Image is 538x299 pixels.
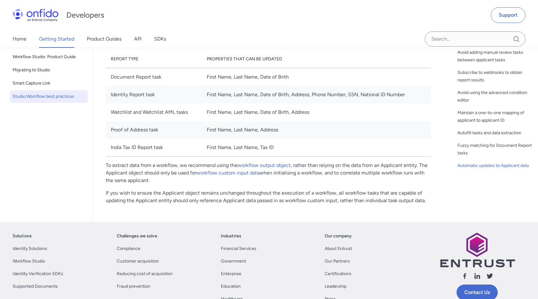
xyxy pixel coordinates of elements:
[486,272,494,280] svg: Follow us X (Twitter)
[13,93,85,100] span: Studio Workflow best practices
[10,64,88,76] a: Migrating to Studio
[106,139,202,157] td: India Tax ID Report task
[221,245,256,252] a: Financial Services
[196,170,260,176] a: workflow custom input data
[457,49,533,64] a: Avoid adding manual review tasks between applicant tasks
[13,9,59,21] img: Onfido Logo
[117,245,140,252] a: Compliance
[325,257,350,265] a: Our Partners
[457,89,533,104] a: Avoid using the advanced condition editor
[457,69,533,84] a: Subscribe to webhooks to obtain report results
[221,270,241,278] a: Enterprise
[13,232,32,240] a: Solutions
[474,272,481,280] svg: Follow us linkedin
[425,31,525,47] input: Onfido search input field
[106,68,202,86] td: Document Report task
[117,283,150,290] a: Fraud prevention
[325,245,352,252] a: About Entrust
[13,30,26,48] a: Home
[325,283,346,290] a: Leadership
[457,162,533,169] a: Automatic updates to Applicant data
[13,66,85,74] span: Migrating to Studio
[117,270,173,278] a: Reducing cost of acquisition
[154,30,166,48] a: SDKs
[461,272,468,280] svg: Follow us facebook
[106,162,431,184] p: To extract data from a workflow, we recommend using the , rather than relying on the data from an...
[202,103,431,121] td: First Name, Last Name, Date of Birth, Address
[13,53,85,61] span: Workflow Studio: Product Guide
[66,10,104,20] h1: Developers
[202,50,431,68] th: Properties that can be updated
[461,272,468,282] a: Follow us facebook
[13,257,45,265] a: Workflow Studio
[202,121,431,139] td: First Name, Last Name, Address
[221,232,241,240] a: Industries
[221,283,241,290] a: Education
[13,270,63,278] a: Identity Verification SDKs
[486,272,494,282] a: Follow us X (Twitter)
[117,232,157,240] a: Challenges we solve
[106,121,202,139] td: Proof of Address task
[238,162,291,168] a: workflow output object
[325,232,352,240] a: Our company
[10,51,88,63] a: Workflow Studio: Product Guide
[202,68,431,86] td: First Name, Last Name, Date of Birth
[106,86,202,103] td: Identity Report task
[106,103,202,121] td: Watchlist and Watchlist AML tasks
[325,270,351,278] a: Certifications
[457,109,533,124] a: Maintain a one-to-one mapping of applicant to applicant ID
[106,189,431,204] p: If you wish to ensure the Applicant object remains unchanged throughout the execution of a workfl...
[491,7,525,23] a: Support
[87,30,121,48] a: Product Guides
[202,139,431,157] td: First Name, Last Name, Tax ID
[13,283,58,290] a: Supported Documents
[202,86,431,103] td: First Name, Last Name, Date of Birth, Address, Phone Number, SSN, National ID Number
[13,245,47,252] a: Identity Solutions
[106,50,202,68] th: Report type
[10,77,88,90] a: Smart Capture Link
[39,30,74,48] a: Getting Started
[10,90,88,103] a: Studio Workflow best practices
[474,272,481,282] a: Follow us linkedin
[221,257,246,265] a: Government
[457,129,533,137] a: Autofill tasks and data extraction
[457,142,533,157] a: Fuzzy matching for Document Report tasks
[117,257,159,265] a: Customer acquisition
[13,80,85,87] span: Smart Capture Link
[440,232,515,267] img: Entrust logo
[134,30,142,48] a: API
